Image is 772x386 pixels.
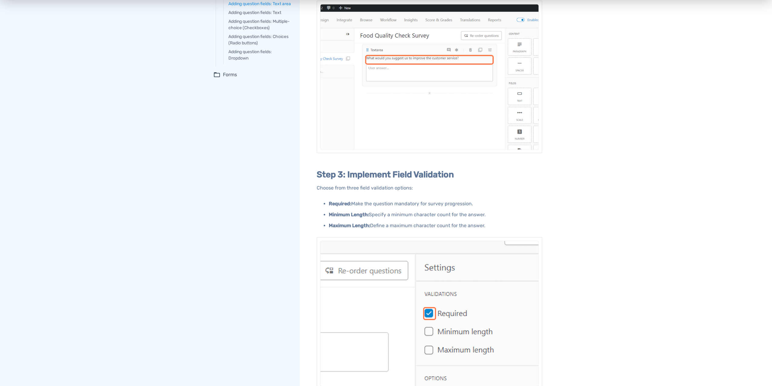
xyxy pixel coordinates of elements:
[228,9,291,16] a: Adding question fields: Text
[329,212,369,217] b: Minimum Length:
[228,49,291,61] a: Adding question fields: Dropdown
[317,169,454,179] b: Step 3: Implement Field Validation
[317,184,542,192] p: Choose from three field validation options:
[329,223,370,228] b: Maximum Length:
[329,210,542,219] p: Specify a minimum character count for the answer.
[329,201,351,207] b: Required:
[228,1,291,7] a: Adding question fields: Text area
[329,221,542,230] p: Define a maximum character count for the answer.
[228,18,291,31] a: Adding question fields: Multiple-choice (Checkboxes)
[228,33,291,46] a: Adding question fields: Choices (Radio buttons)
[329,200,542,208] p: Make the question mandatory for survey progression.
[213,71,221,78] span: folder_open
[213,71,291,78] summary: folder_openForms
